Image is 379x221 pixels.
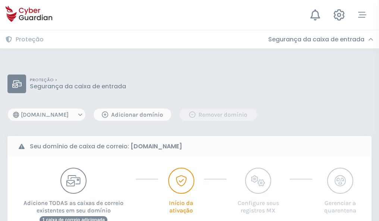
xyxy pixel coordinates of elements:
strong: [DOMAIN_NAME] [131,142,182,151]
p: Adicione TODAS as caixas de correio existentes em seu domínio [19,194,128,214]
button: Configure seus registros MX [234,168,283,214]
p: Segurança da caixa de entrada [30,83,126,90]
p: Configure seus registros MX [234,194,283,214]
button: Início da ativação [166,168,196,214]
p: PROTEÇÃO > [30,78,126,83]
button: Remover domínio [179,108,257,121]
div: Adicionar domínio [99,110,166,119]
p: Gerenciar a quarentena [320,194,360,214]
button: Gerenciar a quarentena [320,168,360,214]
b: Seu domínio de caixa de correio: [30,142,182,151]
div: Segurança da caixa de entrada [268,36,373,43]
button: Adicionar domínio [93,108,172,121]
h3: Segurança da caixa de entrada [268,36,364,43]
p: Início da ativação [166,194,196,214]
div: Remover domínio [185,110,251,119]
h3: Proteção [16,36,44,43]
